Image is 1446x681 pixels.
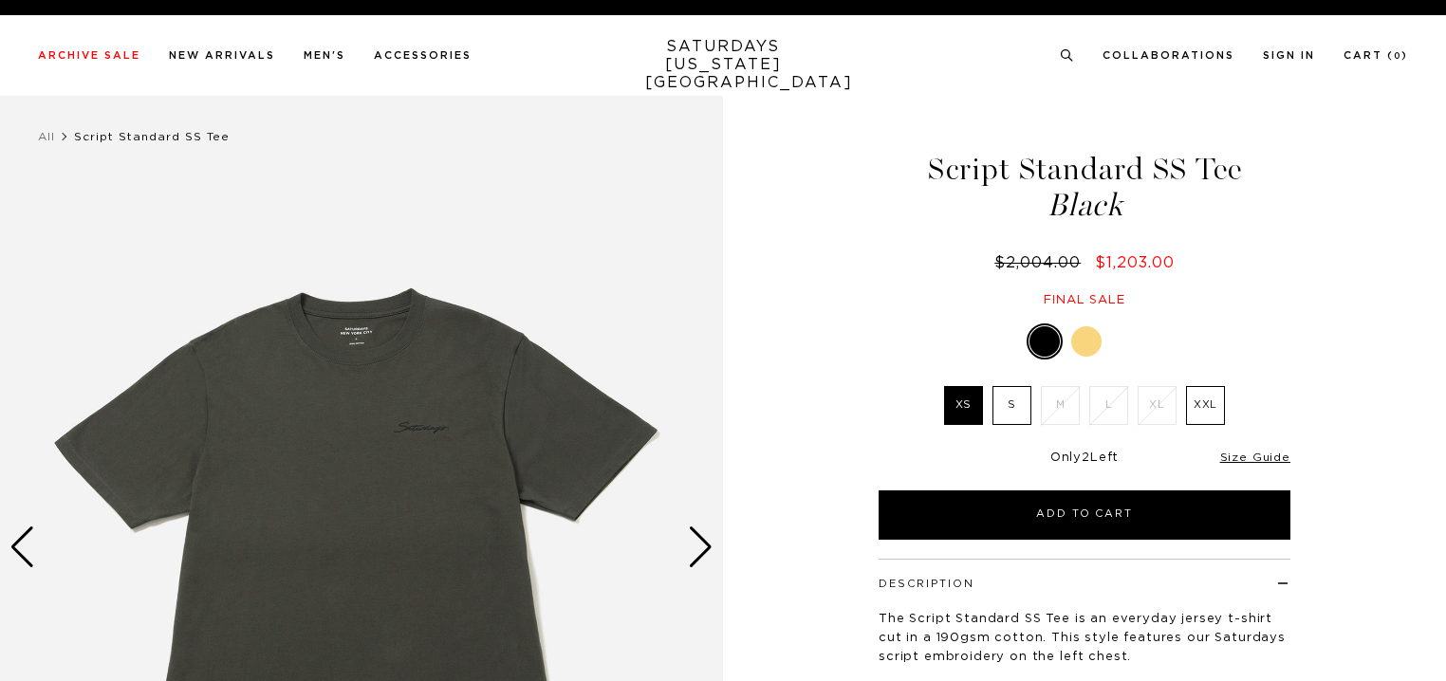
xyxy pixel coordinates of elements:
[38,50,140,61] a: Archive Sale
[876,292,1293,308] div: Final sale
[9,526,35,568] div: Previous slide
[876,190,1293,221] span: Black
[38,131,55,142] a: All
[879,490,1290,540] button: Add to Cart
[879,451,1290,467] div: Only Left
[169,50,275,61] a: New Arrivals
[944,386,983,425] label: XS
[1103,50,1234,61] a: Collaborations
[688,526,714,568] div: Next slide
[1082,451,1090,464] span: 2
[74,131,230,142] span: Script Standard SS Tee
[876,154,1293,221] h1: Script Standard SS Tee
[879,610,1290,667] p: The Script Standard SS Tee is an everyday jersey t-shirt cut in a 190gsm cotton. This style featu...
[645,38,802,92] a: SATURDAYS[US_STATE][GEOGRAPHIC_DATA]
[1263,50,1315,61] a: Sign In
[1220,451,1290,463] a: Size Guide
[304,50,345,61] a: Men's
[1344,50,1408,61] a: Cart (0)
[879,579,974,589] button: Description
[1394,52,1401,61] small: 0
[992,386,1031,425] label: S
[994,255,1088,270] del: $2,004.00
[374,50,472,61] a: Accessories
[1186,386,1225,425] label: XXL
[1095,255,1175,270] span: $1,203.00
